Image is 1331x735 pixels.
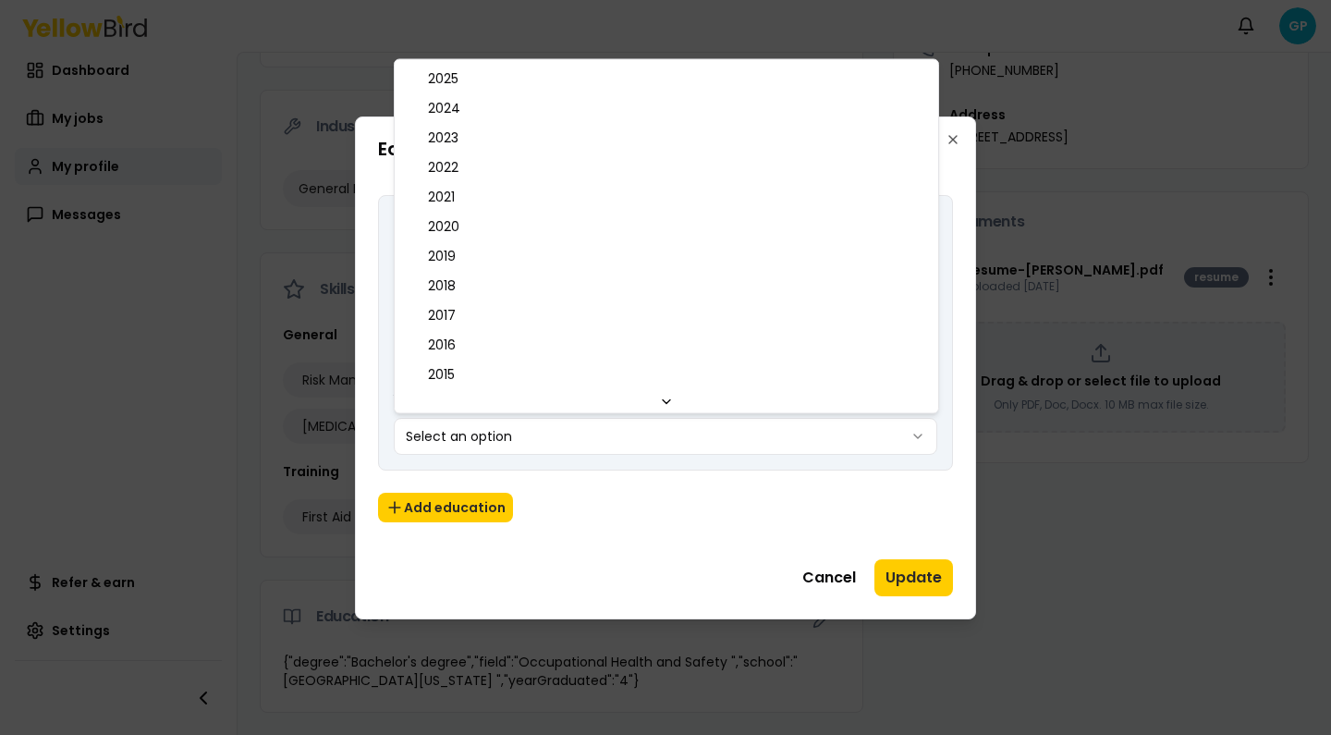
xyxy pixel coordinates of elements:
span: 2020 [428,217,459,236]
span: 2019 [428,247,456,265]
span: 2025 [428,69,458,88]
span: 2016 [428,336,456,354]
span: 2021 [428,188,455,206]
span: 2023 [428,129,458,147]
span: 2022 [428,158,458,177]
span: 2017 [428,306,456,325]
span: 2024 [428,99,460,117]
span: 2015 [428,365,455,384]
span: 2018 [428,276,456,295]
